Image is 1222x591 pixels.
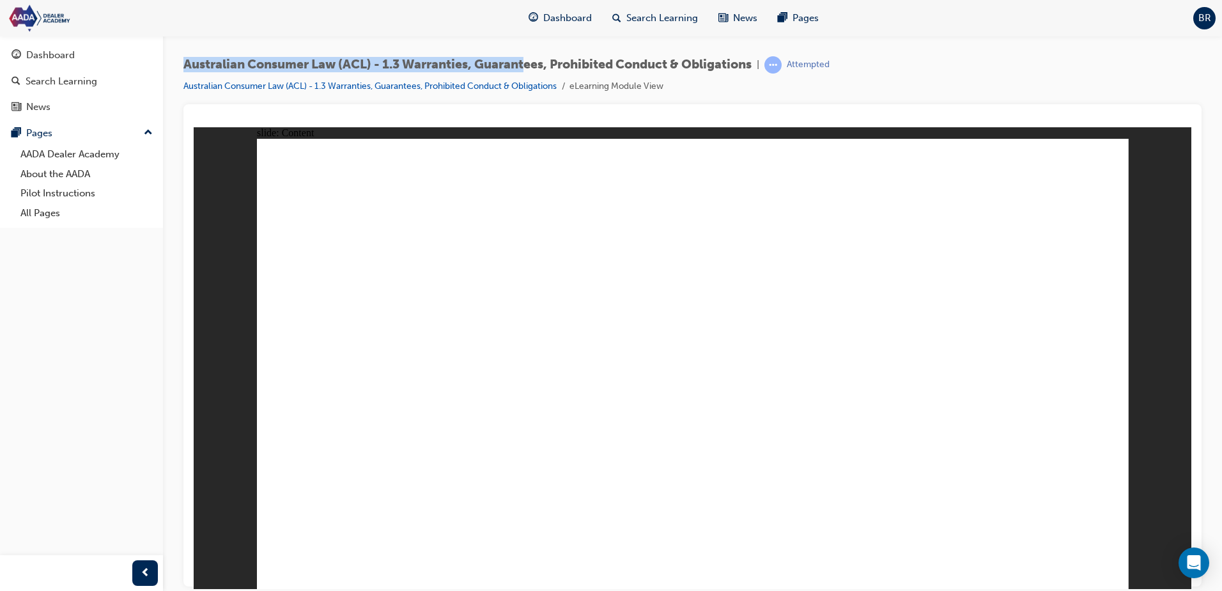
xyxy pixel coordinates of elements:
[183,81,557,91] a: Australian Consumer Law (ACL) - 1.3 Warranties, Guarantees, Prohibited Conduct & Obligations
[1193,7,1216,29] button: BR
[708,5,768,31] a: news-iconNews
[5,70,158,93] a: Search Learning
[15,203,158,223] a: All Pages
[5,43,158,67] a: Dashboard
[183,58,752,72] span: Australian Consumer Law (ACL) - 1.3 Warranties, Guarantees, Prohibited Conduct & Obligations
[543,11,592,26] span: Dashboard
[768,5,829,31] a: pages-iconPages
[778,10,787,26] span: pages-icon
[15,164,158,184] a: About the AADA
[15,145,158,164] a: AADA Dealer Academy
[26,74,97,89] div: Search Learning
[733,11,757,26] span: News
[793,11,819,26] span: Pages
[602,5,708,31] a: search-iconSearch Learning
[529,10,538,26] span: guage-icon
[5,122,158,145] button: Pages
[12,50,21,61] span: guage-icon
[1198,11,1211,26] span: BR
[612,10,621,26] span: search-icon
[764,56,782,74] span: learningRecordVerb_ATTEMPT-icon
[12,76,20,88] span: search-icon
[15,184,158,203] a: Pilot Instructions
[26,100,50,114] div: News
[5,95,158,119] a: News
[144,125,153,141] span: up-icon
[6,4,153,33] img: Trak
[718,10,728,26] span: news-icon
[1179,548,1209,578] div: Open Intercom Messenger
[141,565,150,581] span: prev-icon
[26,126,52,141] div: Pages
[569,79,663,94] li: eLearning Module View
[12,102,21,113] span: news-icon
[626,11,698,26] span: Search Learning
[518,5,602,31] a: guage-iconDashboard
[5,41,158,122] button: DashboardSearch LearningNews
[787,59,830,71] div: Attempted
[757,58,759,72] span: |
[26,48,75,63] div: Dashboard
[12,128,21,139] span: pages-icon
